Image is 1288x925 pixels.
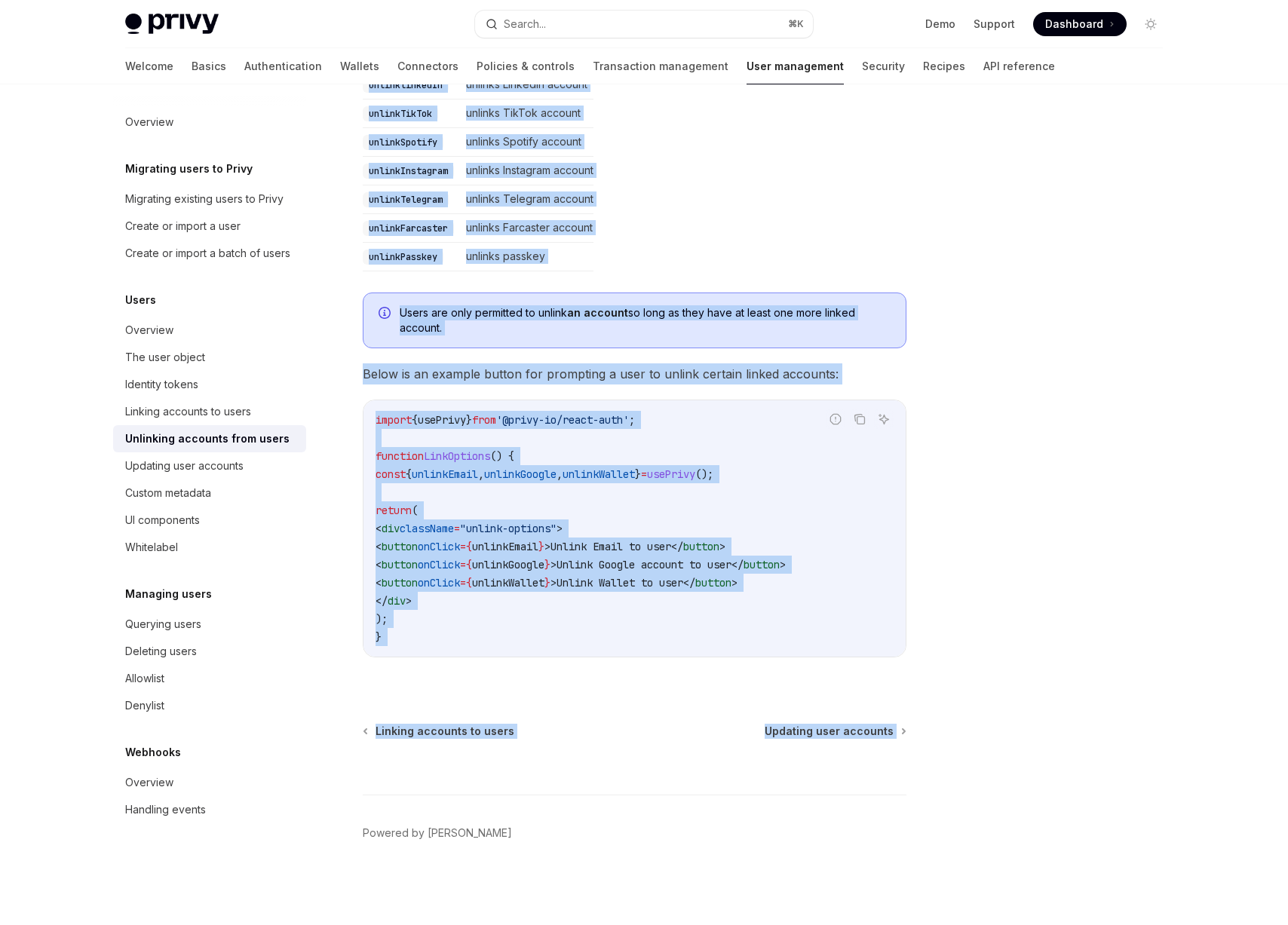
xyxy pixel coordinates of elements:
[125,538,178,556] div: Whitelabel
[382,522,400,535] span: div
[125,484,211,502] div: Custom metadata
[418,540,460,553] span: onClick
[125,743,181,761] h5: Webhooks
[376,594,388,608] span: </
[466,558,472,571] span: {
[484,467,557,481] span: unlinkGoogle
[460,157,593,185] td: unlinks Instagram account
[466,540,472,553] span: {
[460,71,593,100] td: unlinks LinkedIn account
[363,78,449,93] code: unlinklinkedIn
[406,467,412,481] span: {
[412,504,418,517] span: (
[683,540,719,553] span: button
[376,612,388,626] span: );
[376,449,424,463] span: function
[113,398,306,425] a: Linking accounts to users
[472,576,544,590] span: unlinkWallet
[363,221,454,236] code: unlinkFarcaster
[593,48,728,84] a: Transaction management
[113,240,306,267] a: Create or import a batch of users
[125,217,241,235] div: Create or import a user
[113,185,306,213] a: Migrating existing users to Privy
[125,697,164,715] div: Denylist
[1045,17,1103,32] span: Dashboard
[557,467,563,481] span: ,
[406,594,412,608] span: >
[376,630,382,644] span: }
[125,14,219,35] img: light logo
[125,48,173,84] a: Welcome
[412,467,478,481] span: unlinkEmail
[744,558,780,571] span: button
[695,576,731,590] span: button
[363,363,906,384] span: Below is an example button for prompting a user to unlink certain linked accounts:
[125,773,173,792] div: Overview
[113,692,306,719] a: Denylist
[376,504,412,517] span: return
[376,558,382,571] span: <
[544,576,550,590] span: }
[418,576,460,590] span: onClick
[460,214,593,243] td: unlinks Farcaster account
[544,540,550,553] span: >
[557,558,731,571] span: Unlink Google account to user
[113,665,306,692] a: Allowlist
[923,48,965,84] a: Recipes
[113,796,306,823] a: Handling events
[400,305,891,335] span: Users are only permitted to unlink so long as they have at least one more linked account.
[563,467,635,481] span: unlinkWallet
[504,15,546,33] div: Search...
[363,164,454,179] code: unlinkInstagram
[376,576,382,590] span: <
[983,48,1055,84] a: API reference
[113,425,306,452] a: Unlinking accounts from users
[125,585,212,603] h5: Managing users
[363,106,438,121] code: unlinkTikTok
[125,160,253,178] h5: Migrating users to Privy
[125,669,164,688] div: Allowlist
[113,507,306,534] a: UI components
[125,642,197,660] div: Deleting users
[550,558,557,571] span: >
[460,558,466,571] span: =
[466,576,472,590] span: {
[647,467,695,481] span: usePrivy
[418,558,460,571] span: onClick
[340,48,379,84] a: Wallets
[765,724,905,739] a: Updating user accounts
[731,576,738,590] span: >
[826,409,845,429] button: Report incorrect code
[460,185,593,214] td: unlinks Telegram account
[125,615,201,633] div: Querying users
[765,724,894,739] span: Updating user accounts
[113,769,306,796] a: Overview
[376,413,412,427] span: import
[382,540,418,553] span: button
[412,413,418,427] span: {
[192,48,226,84] a: Basics
[544,558,550,571] span: }
[550,540,671,553] span: Unlink Email to user
[376,540,382,553] span: <
[538,540,544,553] span: }
[379,307,394,322] svg: Info
[376,522,382,535] span: <
[635,467,641,481] span: }
[400,522,454,535] span: className
[382,558,418,571] span: button
[460,540,466,553] span: =
[557,576,683,590] span: Unlink Wallet to user
[363,825,512,841] a: Powered by [PERSON_NAME]
[125,511,200,529] div: UI components
[125,430,290,448] div: Unlinking accounts from users
[974,17,1015,32] a: Support
[460,576,466,590] span: =
[376,724,514,739] span: Linking accounts to users
[472,558,544,571] span: unlinkGoogle
[460,522,557,535] span: "unlink-options"
[125,457,244,475] div: Updating user accounts
[466,413,472,427] span: }
[1033,12,1127,36] a: Dashboard
[460,100,593,128] td: unlinks TikTok account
